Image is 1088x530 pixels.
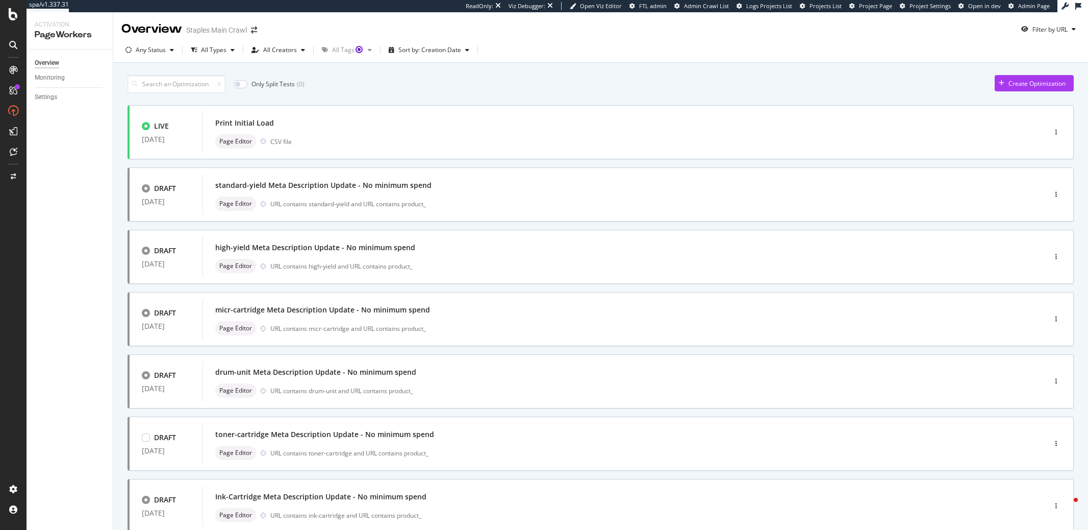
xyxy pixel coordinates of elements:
a: Settings [35,92,106,103]
a: Overview [35,58,106,68]
button: Create Optimization [995,75,1074,91]
div: DRAFT [154,370,176,380]
div: neutral label [215,259,256,273]
span: FTL admin [639,2,667,10]
span: Page Editor [219,388,252,394]
div: [DATE] [142,322,190,330]
div: DRAFT [154,246,176,256]
span: Open in dev [968,2,1001,10]
div: neutral label [215,383,256,398]
div: Settings [35,92,57,103]
div: Staples Main Crawl [186,25,247,35]
button: Any Status [121,42,178,58]
div: [DATE] [142,447,190,455]
div: URL contains ink-cartridge and URL contains product_ [270,511,1002,520]
div: [DATE] [142,509,190,517]
div: All Tags [332,47,364,53]
div: Any Status [136,47,166,53]
div: URL contains toner-cartridge and URL contains product_ [270,449,1002,457]
div: CSV file [270,137,292,146]
div: All Types [201,47,226,53]
div: LIVE [154,121,169,131]
div: URL contains high-yield and URL contains product_ [270,262,1002,271]
a: Open in dev [958,2,1001,10]
span: Page Editor [219,201,252,207]
div: Activation [35,20,105,29]
div: [DATE] [142,260,190,268]
div: PageWorkers [35,29,105,41]
a: Open Viz Editor [570,2,622,10]
div: DRAFT [154,183,176,194]
div: Tooltip anchor [355,45,364,54]
div: Ink-Cartridge Meta Description Update - No minimum spend [215,492,426,502]
button: All Creators [247,42,309,58]
div: drum-unit Meta Description Update - No minimum spend [215,367,416,377]
div: Create Optimization [1008,79,1066,88]
button: All TagsTooltip anchor [318,42,376,58]
span: Project Settings [909,2,951,10]
div: neutral label [215,446,256,460]
div: [DATE] [142,384,190,393]
div: ReadOnly: [466,2,493,10]
div: DRAFT [154,308,176,318]
a: Projects List [800,2,842,10]
span: Page Editor [219,263,252,269]
span: Page Editor [219,450,252,456]
div: toner-cartridge Meta Description Update - No minimum spend [215,429,434,440]
div: Overview [121,20,182,38]
div: URL contains micr-cartridge and URL contains product_ [270,324,1002,333]
span: Page Editor [219,512,252,518]
div: URL contains drum-unit and URL contains product_ [270,387,1002,395]
button: Sort by: Creation Date [385,42,473,58]
div: Overview [35,58,59,68]
div: [DATE] [142,135,190,143]
span: Admin Crawl List [684,2,729,10]
div: ( 0 ) [297,80,305,88]
div: All Creators [263,47,297,53]
div: standard-yield Meta Description Update - No minimum spend [215,180,432,190]
a: Admin Page [1008,2,1050,10]
a: Monitoring [35,73,106,83]
div: Sort by: Creation Date [398,47,461,53]
a: FTL admin [629,2,667,10]
div: micr-cartridge Meta Description Update - No minimum spend [215,305,430,315]
input: Search an Optimization [128,75,225,93]
div: neutral label [215,321,256,335]
div: high-yield Meta Description Update - No minimum spend [215,243,415,253]
span: Page Editor [219,325,252,331]
div: [DATE] [142,198,190,206]
span: Projects List [809,2,842,10]
span: Logs Projects List [746,2,792,10]
span: Admin Page [1018,2,1050,10]
div: DRAFT [154,432,176,443]
span: Project Page [859,2,892,10]
div: Monitoring [35,73,65,83]
div: neutral label [215,508,256,522]
div: Only Split Tests [251,80,295,88]
span: Page Editor [219,138,252,144]
div: Viz Debugger: [509,2,545,10]
iframe: Intercom live chat [1053,495,1078,520]
div: URL contains standard-yield and URL contains product_ [270,200,1002,208]
button: Filter by URL [1017,21,1080,37]
div: DRAFT [154,495,176,505]
div: neutral label [215,134,256,149]
span: Open Viz Editor [580,2,622,10]
div: arrow-right-arrow-left [251,27,257,34]
a: Project Page [849,2,892,10]
div: Filter by URL [1032,25,1068,34]
div: neutral label [215,197,256,211]
a: Project Settings [900,2,951,10]
button: All Types [187,42,239,58]
div: Print Initial Load [215,118,274,128]
a: Logs Projects List [737,2,792,10]
a: Admin Crawl List [674,2,729,10]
